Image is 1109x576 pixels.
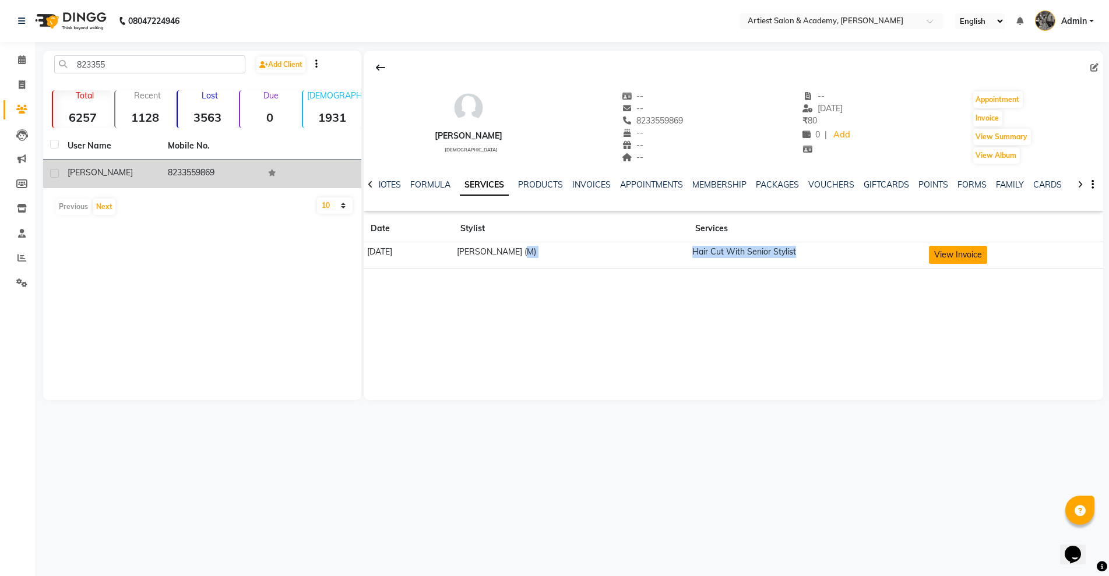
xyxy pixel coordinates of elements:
[364,215,453,242] th: Date
[240,110,299,125] strong: 0
[303,110,362,125] strong: 1931
[120,90,174,101] p: Recent
[242,90,299,101] p: Due
[622,152,644,162] span: --
[178,110,237,125] strong: 3563
[453,242,688,268] td: [PERSON_NAME] (M)
[802,103,843,114] span: [DATE]
[30,5,110,37] img: logo
[93,199,115,215] button: Next
[128,5,179,37] b: 08047224946
[622,140,644,150] span: --
[435,130,502,142] div: [PERSON_NAME]
[308,90,362,101] p: [DEMOGRAPHIC_DATA]
[54,55,245,73] input: Search by Name/Mobile/Email/Code
[973,110,1002,126] button: Invoice
[996,179,1024,190] a: FAMILY
[918,179,948,190] a: POINTS
[1061,15,1087,27] span: Admin
[688,242,925,268] td: Hair Cut With Senior Stylist
[802,115,817,126] span: 80
[864,179,909,190] a: GIFTCARDS
[620,179,683,190] a: APPOINTMENTS
[182,90,237,101] p: Lost
[375,179,401,190] a: NOTES
[460,175,509,196] a: SERVICES
[1060,529,1097,564] iframe: chat widget
[832,127,852,143] a: Add
[802,129,820,140] span: 0
[445,147,498,153] span: [DEMOGRAPHIC_DATA]
[364,242,453,268] td: [DATE]
[692,179,747,190] a: MEMBERSHIP
[973,91,1023,108] button: Appointment
[808,179,854,190] a: VOUCHERS
[1033,179,1062,190] a: CARDS
[973,129,1031,145] button: View Summary
[58,90,112,101] p: Total
[802,91,825,101] span: --
[161,133,261,160] th: Mobile No.
[622,115,684,126] span: 8233559869
[451,90,486,125] img: avatar
[756,179,799,190] a: PACKAGES
[61,133,161,160] th: User Name
[161,160,261,188] td: 8233559869
[973,147,1020,164] button: View Album
[256,56,305,73] a: Add Client
[453,215,688,242] th: Stylist
[622,91,644,101] span: --
[825,129,827,141] span: |
[622,128,644,138] span: --
[115,110,174,125] strong: 1128
[1035,10,1055,31] img: Admin
[622,103,644,114] span: --
[368,56,393,79] div: Back to Client
[518,179,563,190] a: PRODUCTS
[68,167,133,178] span: [PERSON_NAME]
[802,115,808,126] span: ₹
[957,179,987,190] a: FORMS
[929,246,987,264] button: View Invoice
[410,179,450,190] a: FORMULA
[53,110,112,125] strong: 6257
[688,215,925,242] th: Services
[572,179,611,190] a: INVOICES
